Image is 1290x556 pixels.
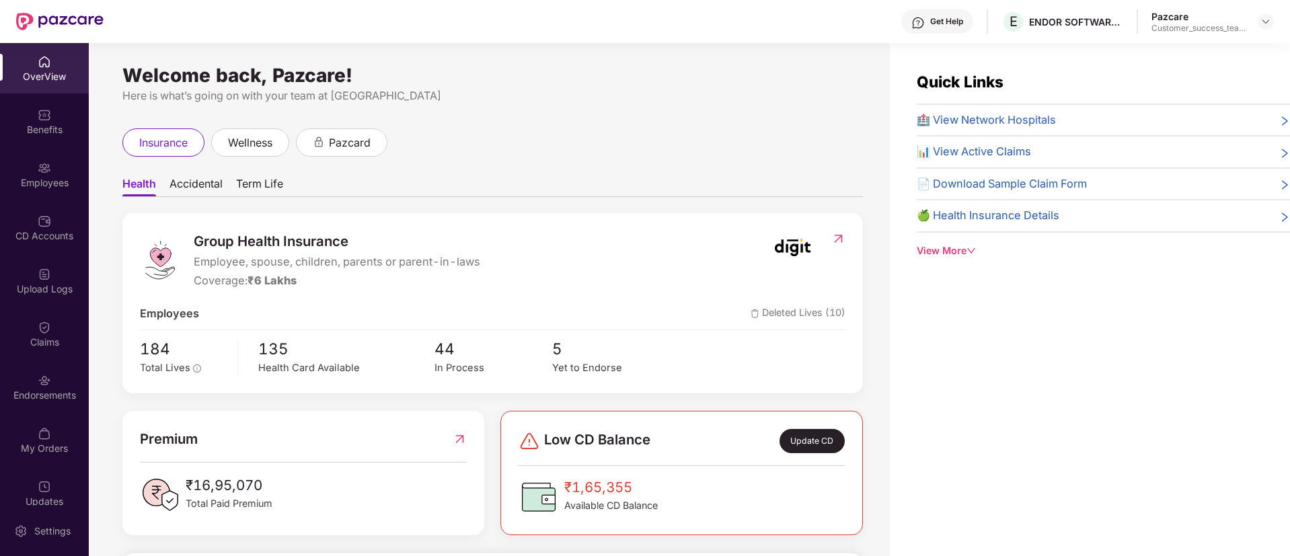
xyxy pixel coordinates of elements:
[186,475,272,496] span: ₹16,95,070
[236,177,283,196] span: Term Life
[313,136,325,148] div: animation
[329,134,371,151] span: pazcard
[38,268,51,281] img: svg+xml;base64,PHN2ZyBpZD0iVXBsb2FkX0xvZ3MiIGRhdGEtbmFtZT0iVXBsb2FkIExvZ3MiIHhtbG5zPSJodHRwOi8vd3...
[140,240,180,280] img: logo
[930,16,963,27] div: Get Help
[194,253,480,271] span: Employee, spouse, children, parents or parent-in-laws
[917,207,1059,225] span: 🍏 Health Insurance Details
[911,16,925,30] img: svg+xml;base64,PHN2ZyBpZD0iSGVscC0zMngzMiIgeG1sbnM9Imh0dHA6Ly93d3cudzMub3JnLzIwMDAvc3ZnIiB3aWR0aD...
[38,480,51,493] img: svg+xml;base64,PHN2ZyBpZD0iVXBkYXRlZCIgeG1sbnM9Imh0dHA6Ly93d3cudzMub3JnLzIwMDAvc3ZnIiB3aWR0aD0iMj...
[140,475,180,515] img: PaidPremiumIcon
[966,246,976,255] span: down
[1279,114,1290,129] span: right
[751,305,845,323] span: Deleted Lives (10)
[14,524,28,538] img: svg+xml;base64,PHN2ZyBpZD0iU2V0dGluZy0yMHgyMCIgeG1sbnM9Imh0dHA6Ly93d3cudzMub3JnLzIwMDAvc3ZnIiB3aW...
[1029,15,1123,28] div: ENDOR SOFTWARE PRIVATE LIMITED
[1151,10,1246,23] div: Pazcare
[194,231,480,252] span: Group Health Insurance
[140,428,198,450] span: Premium
[917,175,1087,193] span: 📄 Download Sample Claim Form
[193,364,201,372] span: info-circle
[1279,178,1290,193] span: right
[917,112,1056,129] span: 🏥 View Network Hospitals
[1010,13,1018,30] span: E
[544,429,650,453] span: Low CD Balance
[38,214,51,228] img: svg+xml;base64,PHN2ZyBpZD0iQ0RfQWNjb3VudHMiIGRhdGEtbmFtZT0iQ0QgQWNjb3VudHMiIHhtbG5zPSJodHRwOi8vd3...
[38,108,51,122] img: svg+xml;base64,PHN2ZyBpZD0iQmVuZWZpdHMiIHhtbG5zPSJodHRwOi8vd3d3LnczLm9yZy8yMDAwL3N2ZyIgd2lkdGg9Ij...
[186,496,272,511] span: Total Paid Premium
[38,374,51,387] img: svg+xml;base64,PHN2ZyBpZD0iRW5kb3JzZW1lbnRzIiB4bWxucz0iaHR0cDovL3d3dy53My5vcmcvMjAwMC9zdmciIHdpZH...
[1151,23,1246,34] div: Customer_success_team_lead
[552,360,670,376] div: Yet to Endorse
[519,477,559,517] img: CDBalanceIcon
[831,232,845,245] img: RedirectIcon
[1279,210,1290,225] span: right
[767,231,818,264] img: insurerIcon
[30,524,75,538] div: Settings
[38,321,51,334] img: svg+xml;base64,PHN2ZyBpZD0iQ2xhaW0iIHhtbG5zPSJodHRwOi8vd3d3LnczLm9yZy8yMDAwL3N2ZyIgd2lkdGg9IjIwIi...
[917,73,1003,91] span: Quick Links
[258,337,434,361] span: 135
[1260,16,1271,27] img: svg+xml;base64,PHN2ZyBpZD0iRHJvcGRvd24tMzJ4MzIiIHhtbG5zPSJodHRwOi8vd3d3LnczLm9yZy8yMDAwL3N2ZyIgd2...
[552,337,670,361] span: 5
[453,428,467,450] img: RedirectIcon
[122,177,156,196] span: Health
[140,305,199,323] span: Employees
[434,337,552,361] span: 44
[139,134,188,151] span: insurance
[751,309,759,318] img: deleteIcon
[38,161,51,175] img: svg+xml;base64,PHN2ZyBpZD0iRW1wbG95ZWVzIiB4bWxucz0iaHR0cDovL3d3dy53My5vcmcvMjAwMC9zdmciIHdpZHRoPS...
[564,498,658,513] span: Available CD Balance
[1279,146,1290,161] span: right
[258,360,434,376] div: Health Card Available
[228,134,272,151] span: wellness
[434,360,552,376] div: In Process
[917,143,1031,161] span: 📊 View Active Claims
[519,430,540,452] img: svg+xml;base64,PHN2ZyBpZD0iRGFuZ2VyLTMyeDMyIiB4bWxucz0iaHR0cDovL3d3dy53My5vcmcvMjAwMC9zdmciIHdpZH...
[38,55,51,69] img: svg+xml;base64,PHN2ZyBpZD0iSG9tZSIgeG1sbnM9Imh0dHA6Ly93d3cudzMub3JnLzIwMDAvc3ZnIiB3aWR0aD0iMjAiIG...
[140,362,190,374] span: Total Lives
[16,13,104,30] img: New Pazcare Logo
[169,177,223,196] span: Accidental
[248,274,297,287] span: ₹6 Lakhs
[917,243,1290,258] div: View More
[780,429,845,453] div: Update CD
[122,70,863,81] div: Welcome back, Pazcare!
[194,272,480,290] div: Coverage:
[122,87,863,104] div: Here is what’s going on with your team at [GEOGRAPHIC_DATA]
[564,477,658,498] span: ₹1,65,355
[38,427,51,440] img: svg+xml;base64,PHN2ZyBpZD0iTXlfT3JkZXJzIiBkYXRhLW5hbWU9Ik15IE9yZGVycyIgeG1sbnM9Imh0dHA6Ly93d3cudz...
[140,337,228,361] span: 184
